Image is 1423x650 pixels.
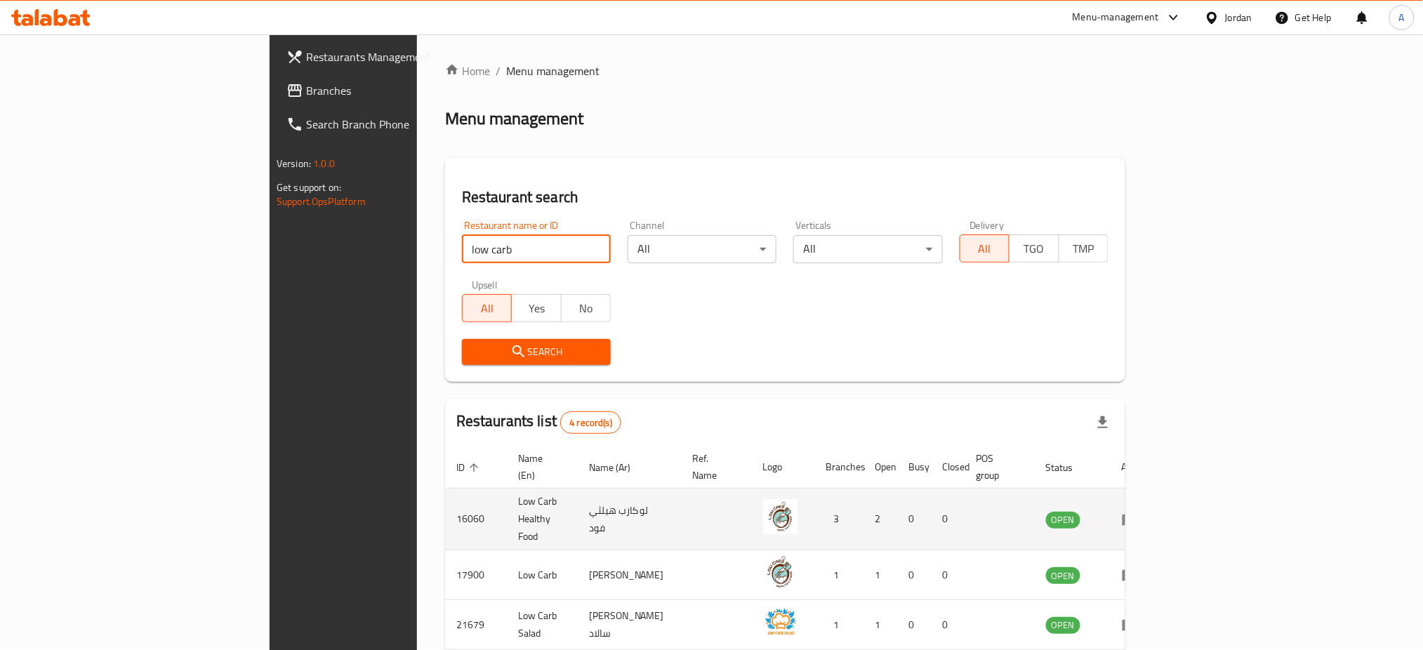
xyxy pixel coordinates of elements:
[932,600,965,650] td: 0
[1015,239,1053,259] span: TGO
[692,450,735,484] span: Ref. Name
[960,234,1010,263] button: All
[589,459,649,476] span: Name (Ar)
[1111,446,1159,489] th: Action
[462,187,1108,208] h2: Restaurant search
[462,235,611,263] input: Search for restaurant name or ID..
[473,343,600,361] span: Search
[1399,10,1405,25] span: A
[445,107,583,130] h2: Menu management
[932,446,965,489] th: Closed
[793,235,942,263] div: All
[1065,239,1103,259] span: TMP
[1059,234,1108,263] button: TMP
[445,62,1125,79] nav: breadcrumb
[628,235,776,263] div: All
[1122,566,1148,583] div: Menu
[815,446,864,489] th: Branches
[815,600,864,650] td: 1
[815,550,864,600] td: 1
[1122,616,1148,633] div: Menu
[511,294,561,322] button: Yes
[472,280,498,290] label: Upsell
[1009,234,1059,263] button: TGO
[561,294,611,322] button: No
[966,239,1004,259] span: All
[1046,567,1080,584] div: OPEN
[275,74,508,107] a: Branches
[1073,9,1159,26] div: Menu-management
[864,489,898,550] td: 2
[567,298,605,319] span: No
[898,446,932,489] th: Busy
[275,107,508,141] a: Search Branch Phone
[932,489,965,550] td: 0
[763,555,798,590] img: Low Carb
[969,220,1005,230] label: Delivery
[898,600,932,650] td: 0
[468,298,506,319] span: All
[456,459,483,476] span: ID
[864,550,898,600] td: 1
[1046,617,1080,633] span: OPEN
[1046,568,1080,584] span: OPEN
[578,489,681,550] td: لو كارب هيلثي فود
[277,154,311,173] span: Version:
[864,446,898,489] th: Open
[578,550,681,600] td: [PERSON_NAME]
[277,178,341,197] span: Get support on:
[277,192,366,211] a: Support.OpsPlatform
[815,489,864,550] td: 3
[306,116,496,133] span: Search Branch Phone
[462,294,512,322] button: All
[898,489,932,550] td: 0
[864,600,898,650] td: 1
[507,489,578,550] td: Low Carb Healthy Food
[507,550,578,600] td: Low Carb
[1046,512,1080,529] div: OPEN
[518,450,561,484] span: Name (En)
[561,416,621,430] span: 4 record(s)
[456,411,621,434] h2: Restaurants list
[932,550,965,600] td: 0
[578,600,681,650] td: [PERSON_NAME] سالاد
[1086,406,1120,439] div: Export file
[763,499,798,534] img: Low Carb Healthy Food
[1046,617,1080,634] div: OPEN
[763,604,798,639] img: Low Carb Salad
[977,450,1018,484] span: POS group
[507,600,578,650] td: Low Carb Salad
[313,154,335,173] span: 1.0.0
[1122,511,1148,528] div: Menu
[275,40,508,74] a: Restaurants Management
[1046,512,1080,528] span: OPEN
[1225,10,1252,25] div: Jordan
[506,62,600,79] span: Menu management
[517,298,555,319] span: Yes
[898,550,932,600] td: 0
[462,339,611,365] button: Search
[752,446,815,489] th: Logo
[560,411,621,434] div: Total records count
[306,48,496,65] span: Restaurants Management
[306,82,496,99] span: Branches
[1046,459,1092,476] span: Status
